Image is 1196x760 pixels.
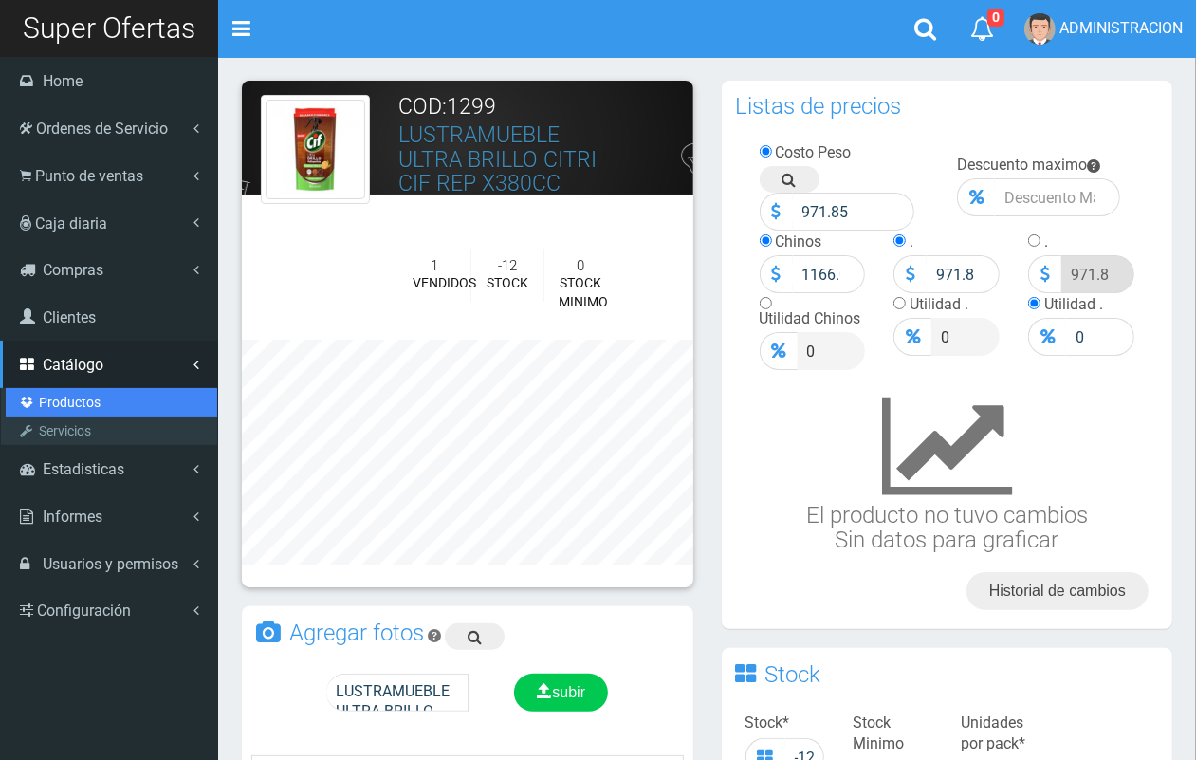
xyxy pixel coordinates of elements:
label: Unidades por pack [961,713,1040,756]
input: Precio Venta... [793,255,866,293]
input: Precio . [1061,255,1134,293]
span: 0 [987,9,1004,27]
label: . [910,232,913,250]
img: LUSTRAMUEBLE_ULTRA_BRILLO_CITRI_CIF_REP_X380CC.jpg [266,100,365,199]
a: Historial de cambios [966,572,1149,610]
label: Utilidad . [910,295,968,313]
span: Estadisticas [43,460,124,478]
a: Servicios [6,417,217,445]
h3: El producto no tuvo cambios Sin datos para graficar [745,389,1150,553]
input: Precio Costo... [793,193,915,231]
label: Descuento maximo [957,156,1087,174]
a: Buscar precio en google [760,166,819,193]
label: Stock [745,713,790,734]
h3: Listas de precios [736,95,902,118]
input: Precio Venta... [798,332,866,370]
input: Precio . [927,255,1000,293]
label: Utilidad . [1044,295,1103,313]
label: Utilidad Chinos [760,309,861,327]
label: . [1044,232,1048,250]
img: User Image [1024,13,1056,45]
font: -12 [498,257,517,274]
a: LUSTRAMUEBLE ULTRA BRILLO CITRI CIF REP X380CC [398,122,597,196]
span: ADMINISTRACION [1059,19,1183,37]
input: Precio . [1066,318,1134,356]
span: Punto de ventas [35,167,143,185]
span: Informes [43,508,102,526]
span: Catálogo [43,356,103,374]
font: STOCK MINIMO [559,275,608,309]
label: Chinos [776,232,822,250]
span: Ordenes de Servicio [36,120,168,138]
a: Productos [6,388,217,417]
span: Compras [43,261,103,279]
span: subir [537,684,585,700]
a: Buscar imagen en google [445,623,505,650]
span: Usuarios y permisos [43,555,178,573]
font: STOCK [487,275,528,290]
span: Configuración [37,602,131,620]
input: Precio . [931,318,1000,356]
span: Home [43,72,83,90]
h3: Agregar fotos [289,621,424,644]
span: Caja diaria [35,214,107,232]
font: PACK - CIF [398,199,461,214]
h3: Stock [765,663,821,686]
label: Costo Peso [776,143,852,161]
label: Stock Minimo [853,713,932,756]
input: Descuento Maximo [995,178,1120,216]
font: COD:1299 [398,94,496,120]
font: VENDIDOS [413,275,476,290]
h5: 1 [413,258,456,274]
font: DPH [398,224,425,239]
span: Super Ofertas [23,11,195,45]
span: Clientes [43,308,96,326]
font: 0 [577,257,584,274]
